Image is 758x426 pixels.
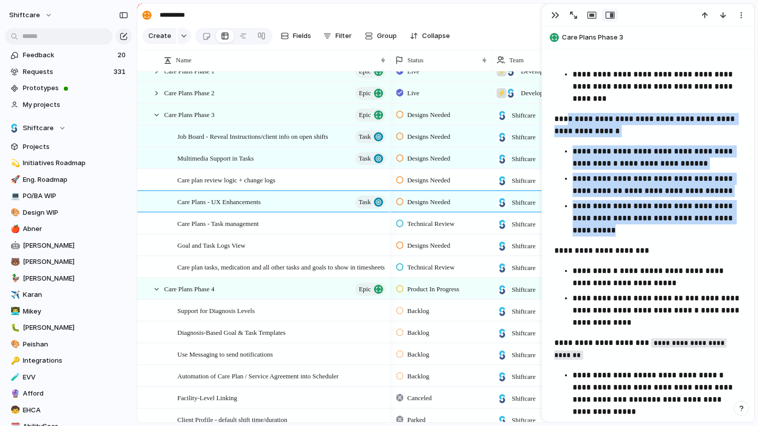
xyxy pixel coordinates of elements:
[23,224,128,234] span: Abner
[512,263,536,273] span: Shiftcare
[512,372,536,382] span: Shiftcare
[5,271,132,286] div: 🦆[PERSON_NAME]
[422,31,450,41] span: Collapse
[355,108,386,122] button: Epic
[5,139,132,154] a: Projects
[359,195,371,209] span: Task
[164,108,214,120] span: Care Plans Phase 3
[23,241,128,251] span: [PERSON_NAME]
[23,175,128,185] span: Eng. Roadmap
[5,287,132,302] a: ✈️Karan
[23,208,128,218] span: Design WIP
[407,66,420,76] span: Live
[497,66,507,76] div: ⚡
[9,356,19,366] button: 🔑
[23,356,128,366] span: Integrations
[497,88,507,98] div: ⚡
[11,256,18,268] div: 🐻
[335,31,352,41] span: Filter
[407,241,450,251] span: Designs Needed
[407,132,450,142] span: Designs Needed
[23,405,128,415] span: EHCA
[512,132,536,142] span: Shiftcare
[355,65,386,78] button: Epic
[5,370,132,385] div: 🧪EVV
[177,152,254,164] span: Multimedia Support in Tasks
[355,130,386,143] button: Task
[407,262,454,273] span: Technical Review
[9,208,19,218] button: 🎨
[177,174,276,185] span: Care plan review logic + change logs
[113,67,128,77] span: 331
[512,415,536,425] span: Shiftcare
[5,221,132,237] a: 🍎Abner
[521,66,582,76] span: Development , Shiftcare
[407,328,429,338] span: Backlog
[5,205,132,220] a: 🎨Design WIP
[11,240,18,251] div: 🤖
[9,372,19,382] button: 🧪
[359,151,371,166] span: Task
[9,389,19,399] button: 🔮
[5,172,132,187] a: 🚀Eng. Roadmap
[319,28,356,44] button: Filter
[11,305,18,317] div: 👨‍💻
[11,273,18,284] div: 🦆
[407,393,432,403] span: Canceled
[23,67,110,77] span: Requests
[9,224,19,234] button: 🍎
[5,353,132,368] a: 🔑Integrations
[521,88,582,98] span: Development , Shiftcare
[11,338,18,350] div: 🎨
[11,388,18,400] div: 🔮
[512,394,536,404] span: Shiftcare
[359,86,371,100] span: Epic
[164,283,214,294] span: Care Plans Phase 4
[407,175,450,185] span: Designs Needed
[5,97,132,112] a: My projects
[23,290,128,300] span: Karan
[9,175,19,185] button: 🚀
[5,386,132,401] a: 🔮Afford
[9,10,40,20] span: shiftcare
[23,191,128,201] span: PO/BA WIP
[547,29,749,46] button: Care Plans Phase 3
[177,196,261,207] span: Care Plans - UX Enhancements
[11,190,18,202] div: 💻
[509,55,524,65] span: Team
[23,306,128,317] span: Mikey
[5,304,132,319] a: 👨‍💻Mikey
[23,339,128,350] span: Peishan
[360,28,402,44] button: Group
[9,241,19,251] button: 🤖
[11,404,18,416] div: 🧒
[9,158,19,168] button: 💫
[407,55,424,65] span: Status
[5,337,132,352] a: 🎨Peishan
[407,110,450,120] span: Designs Needed
[23,389,128,399] span: Afford
[5,156,132,171] a: 💫Initiatives Roadmap
[5,188,132,204] a: 💻PO/BA WIP
[5,64,132,80] a: Requests331
[512,154,536,164] span: Shiftcare
[9,323,19,333] button: 🐛
[406,28,454,44] button: Collapse
[11,371,18,383] div: 🧪
[407,306,429,316] span: Backlog
[164,87,214,98] span: Care Plans Phase 2
[176,55,192,65] span: Name
[407,88,420,98] span: Live
[512,350,536,360] span: Shiftcare
[148,31,171,41] span: Create
[11,207,18,218] div: 🎨
[23,274,128,284] span: [PERSON_NAME]
[177,261,385,273] span: Care plan tasks, medication and all other tasks and goals to show in timesheets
